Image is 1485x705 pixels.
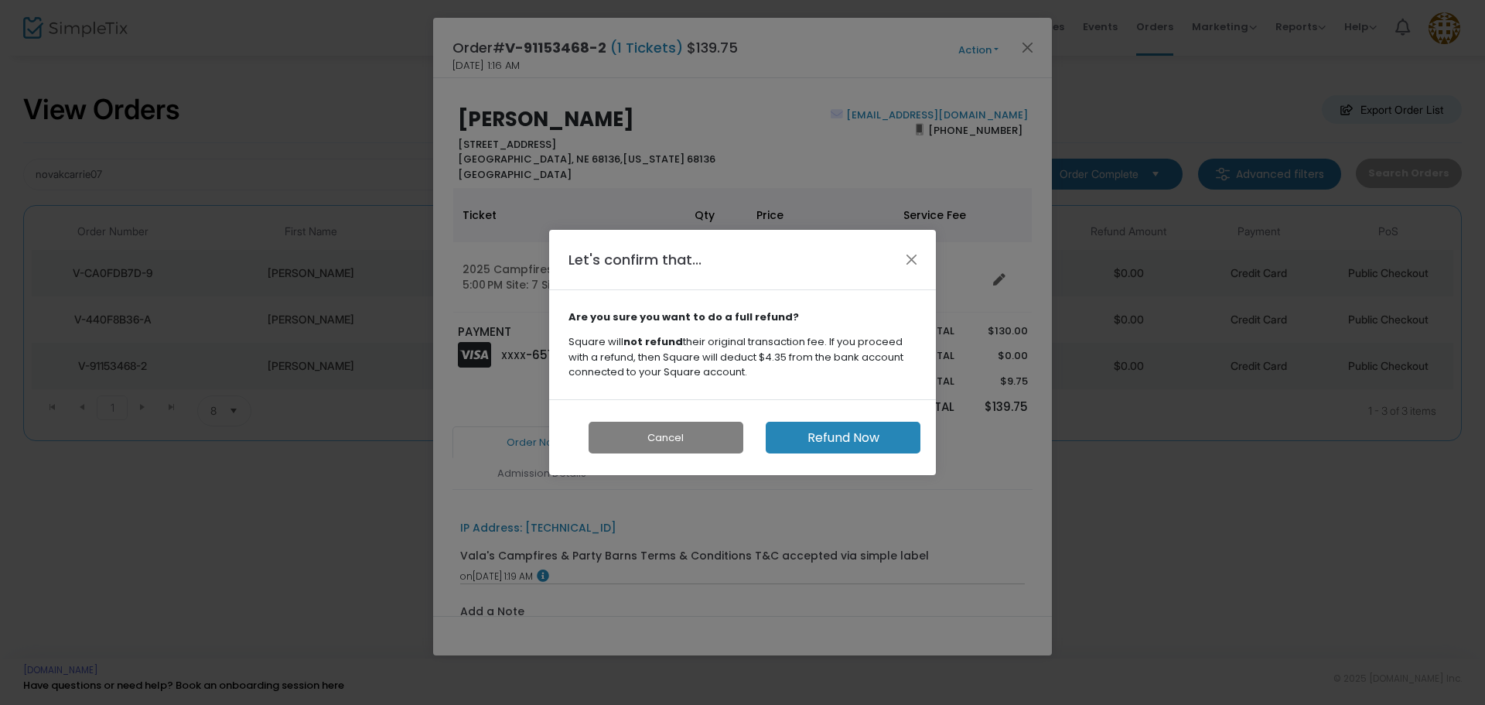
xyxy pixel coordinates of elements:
[568,310,799,324] strong: Are you sure you want to do a full refund?
[568,334,903,379] span: Square will their original transaction fee. If you proceed with a refund, then Square will deduct...
[623,334,683,349] strong: not refund
[589,422,743,453] button: Cancel
[766,422,920,453] button: Refund Now
[568,249,702,270] h4: Let's confirm that...
[902,249,922,269] button: Close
